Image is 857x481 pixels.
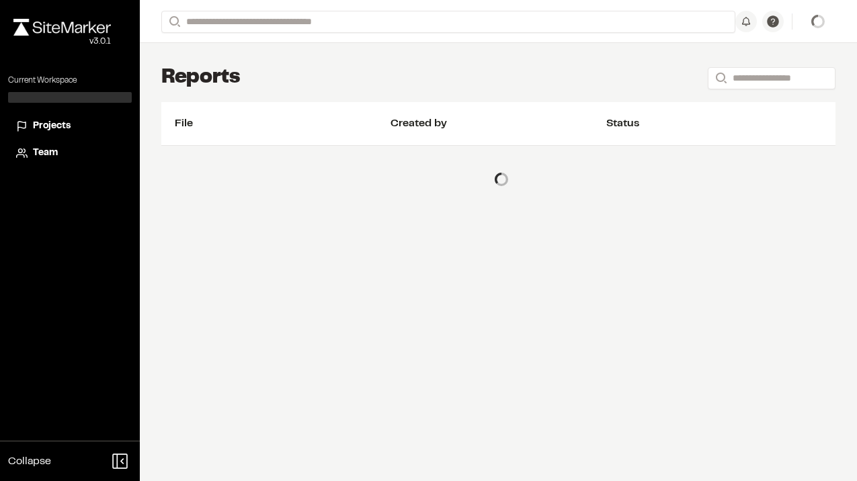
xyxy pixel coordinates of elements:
div: Oh geez...please don't... [13,36,111,48]
div: Created by [391,116,606,132]
button: Search [161,11,186,33]
p: Current Workspace [8,75,132,87]
div: Status [606,116,822,132]
a: Team [16,146,124,161]
div: File [175,116,391,132]
span: Projects [33,119,71,134]
span: Team [33,146,58,161]
button: Search [708,67,732,89]
img: rebrand.png [13,19,111,36]
a: Projects [16,119,124,134]
span: Collapse [8,453,51,470]
h1: Reports [161,64,241,91]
